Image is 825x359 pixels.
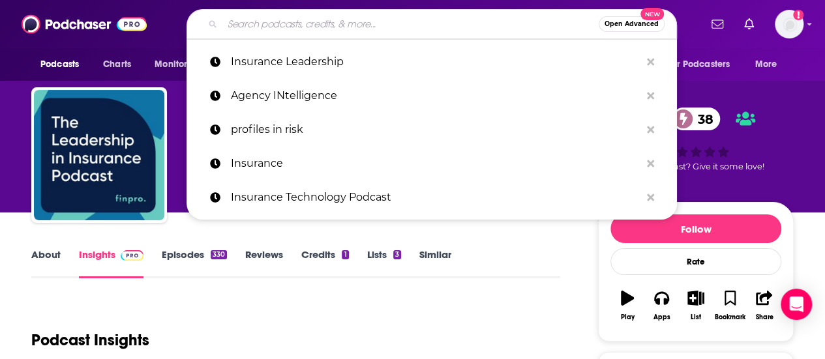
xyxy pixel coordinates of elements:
span: Podcasts [40,55,79,74]
a: Insurance Technology Podcast [187,180,677,214]
img: Podchaser Pro [121,250,143,261]
a: Charts [95,52,139,77]
a: Show notifications dropdown [706,13,728,35]
a: Episodes330 [162,248,227,278]
img: Podchaser - Follow, Share and Rate Podcasts [22,12,147,36]
p: Agency INtelligence [231,79,640,113]
a: Similar [419,248,451,278]
button: Show profile menu [775,10,803,38]
a: About [31,248,61,278]
div: Play [621,313,635,321]
a: Insurance [187,147,677,180]
button: Bookmark [713,282,747,329]
a: Insurance Leadership [187,45,677,79]
div: Apps [653,313,670,321]
button: Apps [644,282,678,329]
div: Share [755,313,773,321]
span: For Podcasters [667,55,730,74]
div: Rate [610,248,781,275]
div: 330 [211,250,227,259]
img: The Leadership in Insurance Podcast - Insurtech & Innovation [34,90,164,220]
p: Insurance Technology Podcast [231,180,640,214]
button: Follow [610,214,781,243]
p: profiles in risk [231,113,640,147]
div: Search podcasts, credits, & more... [187,9,677,39]
button: Open AdvancedNew [599,16,665,32]
input: Search podcasts, credits, & more... [222,14,599,35]
p: Insurance [231,147,640,180]
span: Good podcast? Give it some love! [627,162,764,171]
a: Show notifications dropdown [739,13,759,35]
div: 3 [393,250,401,259]
a: InsightsPodchaser Pro [79,248,143,278]
a: profiles in risk [187,113,677,147]
a: Reviews [245,248,283,278]
button: open menu [746,52,794,77]
div: Bookmark [715,313,745,321]
span: Logged in as juliannem [775,10,803,38]
span: Open Advanced [605,21,659,27]
button: Play [610,282,644,329]
a: Lists3 [367,248,401,278]
button: Share [747,282,781,329]
button: open menu [145,52,218,77]
span: Monitoring [155,55,201,74]
div: 1 [342,250,348,259]
div: verified Badge38Good podcast? Give it some love! [598,99,794,180]
span: 38 [685,108,720,130]
div: List [691,313,701,321]
span: New [640,8,664,20]
img: User Profile [775,10,803,38]
span: Charts [103,55,131,74]
span: More [755,55,777,74]
svg: Add a profile image [793,10,803,20]
div: Open Intercom Messenger [781,289,812,320]
a: Credits1 [301,248,348,278]
button: open menu [659,52,749,77]
a: 38 [672,108,720,130]
a: Agency INtelligence [187,79,677,113]
h1: Podcast Insights [31,330,149,350]
button: open menu [31,52,96,77]
p: Insurance Leadership [231,45,640,79]
button: List [679,282,713,329]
